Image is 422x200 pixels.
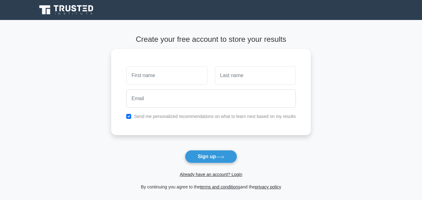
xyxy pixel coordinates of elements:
[200,184,240,189] a: terms and conditions
[111,35,311,44] h4: Create your free account to store your results
[107,183,315,191] div: By continuing you agree to the and the
[215,66,296,85] input: Last name
[126,66,207,85] input: First name
[185,150,237,163] button: Sign up
[134,114,296,119] label: Send me personalized recommendations on what to learn next based on my results
[180,172,242,177] a: Already have an account? Login
[126,90,296,108] input: Email
[255,184,281,189] a: privacy policy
